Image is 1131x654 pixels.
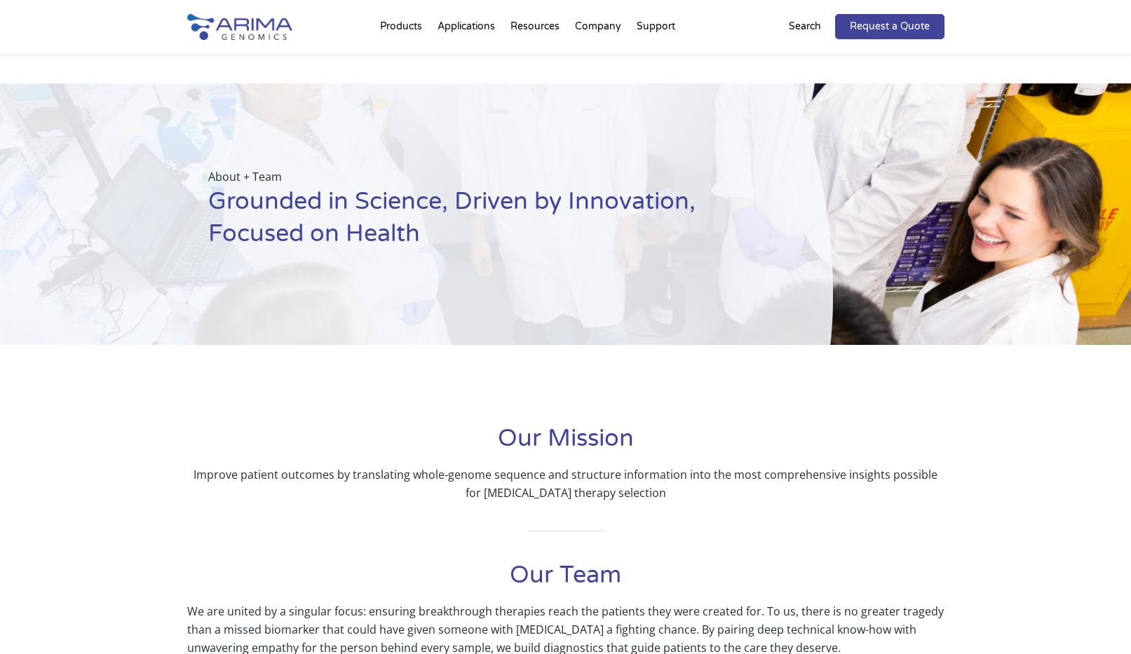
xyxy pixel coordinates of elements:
[187,423,944,465] h1: Our Mission
[835,14,944,39] a: Request a Quote
[187,14,292,40] img: Arima-Genomics-logo
[789,18,821,36] p: Search
[187,465,944,502] p: Improve patient outcomes by translating whole-genome sequence and structure information into the ...
[187,559,944,602] h1: Our Team
[208,186,763,261] h1: Grounded in Science, Driven by Innovation, Focused on Health
[208,168,763,186] p: About + Team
